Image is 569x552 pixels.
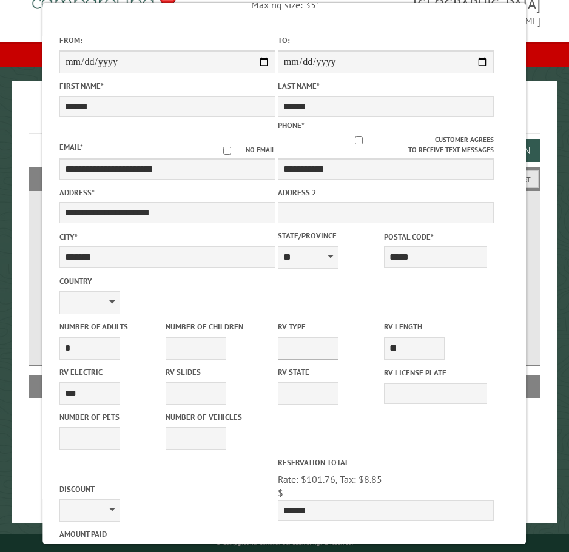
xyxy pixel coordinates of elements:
label: Address [59,187,275,198]
label: Last Name [278,80,494,92]
label: First Name [59,80,275,92]
label: To: [278,35,494,46]
label: RV State [278,366,382,378]
label: Postal Code [384,231,488,243]
label: No email [209,145,275,155]
label: Phone [278,120,305,130]
label: Amount paid [59,528,275,540]
label: Address 2 [278,187,494,198]
h1: Reservations [29,101,540,134]
small: © Campground Commander LLC. All rights reserved. [216,539,353,547]
label: Customer agrees to receive text messages [278,135,494,155]
label: RV Slides [166,366,269,378]
label: Number of Pets [59,411,163,423]
label: Number of Children [166,321,269,332]
label: Country [59,275,275,287]
input: No email [209,147,246,155]
label: Number of Adults [59,321,163,332]
label: City [59,231,275,243]
span: Rate: $101.76, Tax: $8.85 [278,473,382,485]
label: Discount [59,483,275,495]
label: RV Electric [59,366,163,378]
label: From: [59,35,275,46]
label: RV Length [384,321,488,332]
label: Reservation Total [278,457,494,468]
label: RV License Plate [384,367,488,379]
label: State/Province [278,230,382,241]
label: RV Type [278,321,382,332]
input: Customer agrees to receive text messages [283,136,435,144]
label: Number of Vehicles [166,411,269,423]
h2: Filters [29,167,540,190]
span: $ [278,486,283,499]
th: Site [35,375,82,397]
label: Email [59,142,83,152]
